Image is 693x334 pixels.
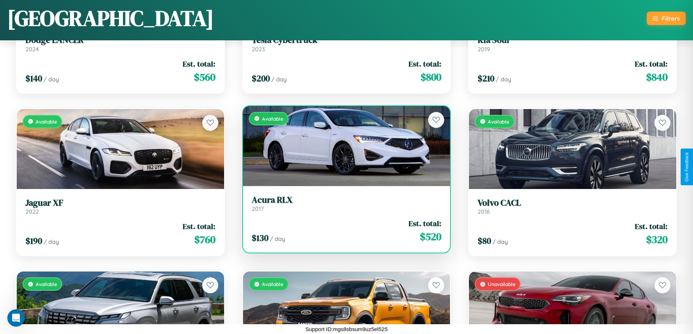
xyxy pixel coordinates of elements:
span: Available [262,281,283,287]
div: Give Feedback [684,152,689,182]
span: $ 130 [252,232,268,244]
span: Est. total: [409,218,441,229]
h3: Volvo CACL [478,198,668,208]
span: $ 80 [478,235,491,247]
span: 2017 [252,205,264,212]
a: Kia Soul2019 [478,35,668,53]
a: Dodge LANCER2024 [25,35,215,53]
span: / day [271,76,287,83]
span: $ 140 [25,72,42,84]
span: / day [496,76,511,83]
span: $ 560 [194,70,215,84]
a: Acura RLX2017 [252,195,442,213]
span: Est. total: [635,59,668,69]
h1: [GEOGRAPHIC_DATA] [7,3,214,33]
span: Est. total: [183,59,215,69]
span: $ 320 [646,232,668,247]
p: Support ID: mgs8sbsum9uz5el525 [306,324,388,334]
span: 2022 [25,208,39,215]
span: Est. total: [183,221,215,232]
h3: Acura RLX [252,195,442,205]
span: Est. total: [409,59,441,69]
div: Filters [662,15,680,22]
a: Jaguar XF2022 [25,198,215,216]
span: $ 760 [194,232,215,247]
h3: Tesla Cybertruck [252,35,442,45]
span: $ 520 [420,229,441,244]
span: Available [488,118,509,125]
span: / day [44,238,59,245]
a: Volvo CACL2016 [478,198,668,216]
span: Available [262,116,283,122]
h3: Jaguar XF [25,198,215,208]
button: Filters [647,12,686,25]
h3: Dodge LANCER [25,35,215,45]
span: $ 200 [252,72,270,84]
span: $ 840 [646,70,668,84]
span: / day [44,76,59,83]
span: 2016 [478,208,490,215]
span: / day [493,238,508,245]
span: Available [36,118,57,125]
span: $ 190 [25,235,42,247]
span: Unavailable [488,281,515,287]
span: / day [270,235,285,242]
span: $ 800 [421,70,441,84]
span: 2019 [478,45,490,53]
span: $ 210 [478,72,494,84]
a: Tesla Cybertruck2023 [252,35,442,53]
span: Available [36,281,57,287]
span: Est. total: [635,221,668,232]
h3: Kia Soul [478,35,668,45]
span: 2023 [252,45,265,53]
iframe: Intercom live chat [7,309,25,327]
span: 2024 [25,45,39,53]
